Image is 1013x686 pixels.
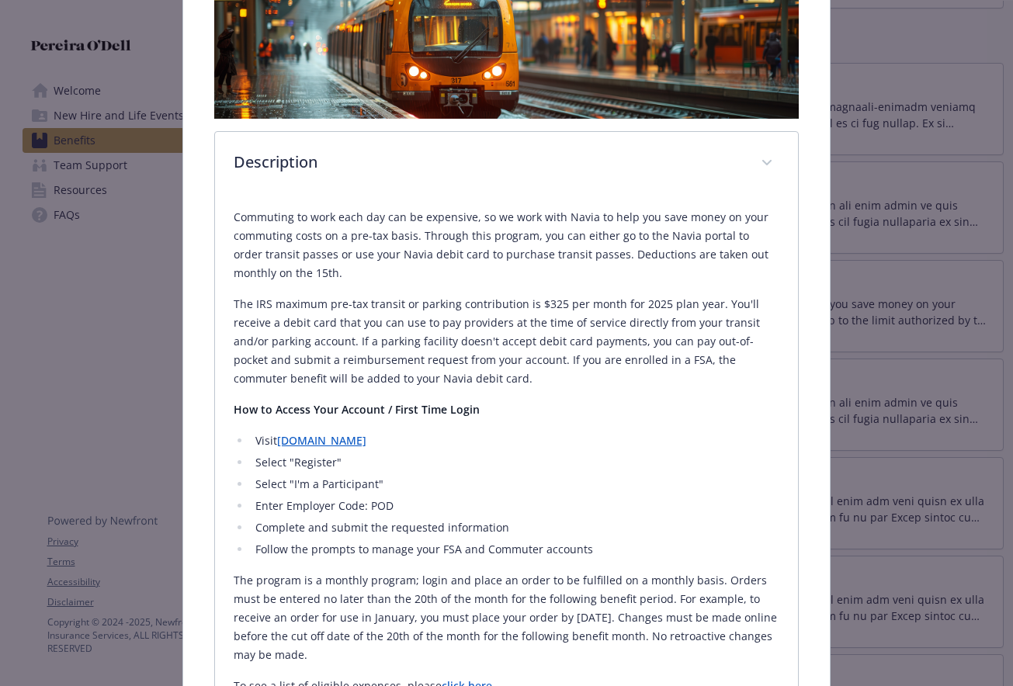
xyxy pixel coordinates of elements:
[251,497,779,515] li: Enter Employer Code: POD
[215,132,798,196] div: Description
[251,518,779,537] li: Complete and submit the requested information
[251,540,779,559] li: Follow the prompts to manage your FSA and Commuter accounts
[234,402,480,417] strong: How to Access Your Account / First Time Login
[251,475,779,494] li: Select "I'm a Participant"
[234,571,779,664] p: The program is a monthly program; login and place an order to be fulfilled on a monthly basis. Or...
[234,208,779,282] p: Commuting to work each day can be expensive, so we work with Navia to help you save money on your...
[234,295,779,388] p: The IRS maximum pre-tax transit or parking contribution is $325 per month for 2025 plan year. You...
[251,453,779,472] li: Select "Register"
[234,151,742,174] p: Description
[277,433,366,448] a: [DOMAIN_NAME]
[251,431,779,450] li: Visit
